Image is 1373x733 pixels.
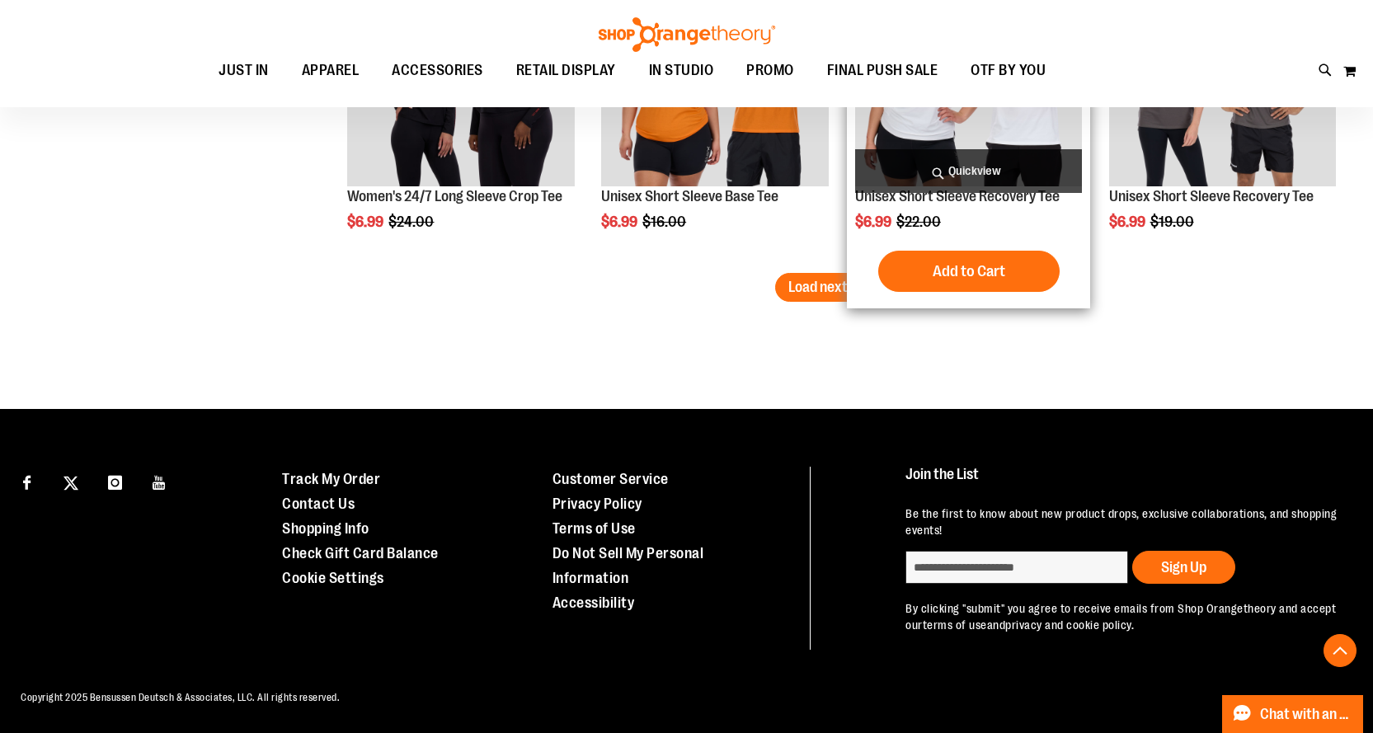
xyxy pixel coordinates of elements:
span: JUST IN [219,52,269,89]
span: OTF BY YOU [971,52,1046,89]
span: $16.00 [642,214,689,230]
a: Visit our Youtube page [145,467,174,496]
span: ACCESSORIES [392,52,483,89]
span: Add to Cart [933,262,1005,280]
img: Shop Orangetheory [596,17,778,52]
a: Customer Service [552,471,669,487]
span: APPAREL [302,52,360,89]
span: $6.99 [855,214,894,230]
a: Quickview [855,149,1082,193]
span: $19.00 [1150,214,1197,230]
a: Privacy Policy [552,496,642,512]
a: Visit our Facebook page [12,467,41,496]
a: Unisex Short Sleeve Base Tee [601,188,778,204]
button: Add to Cart [878,251,1060,292]
button: Sign Up [1132,551,1235,584]
p: Be the first to know about new product drops, exclusive collaborations, and shopping events! [905,505,1338,538]
span: $22.00 [896,214,943,230]
a: privacy and cookie policy. [1005,618,1134,632]
a: Cookie Settings [282,570,384,586]
span: $24.00 [388,214,436,230]
span: $6.99 [601,214,640,230]
a: Terms of Use [552,520,636,537]
span: Chat with an Expert [1260,707,1353,722]
button: Chat with an Expert [1222,695,1364,733]
a: Visit our Instagram page [101,467,129,496]
input: enter email [905,551,1128,584]
a: Track My Order [282,471,380,487]
span: PROMO [746,52,794,89]
a: Accessibility [552,594,635,611]
img: Twitter [63,476,78,491]
a: Shopping Info [282,520,369,537]
button: Load next items [775,273,898,302]
a: Unisex Short Sleeve Recovery Tee [1109,188,1314,204]
a: Contact Us [282,496,355,512]
a: Unisex Short Sleeve Recovery Tee [855,188,1060,204]
button: Back To Top [1324,634,1357,667]
span: Load next items [788,279,885,295]
span: RETAIL DISPLAY [516,52,616,89]
p: By clicking "submit" you agree to receive emails from Shop Orangetheory and accept our and [905,600,1338,633]
h4: Join the List [905,467,1338,497]
a: Check Gift Card Balance [282,545,439,561]
span: FINAL PUSH SALE [827,52,938,89]
span: $6.99 [347,214,386,230]
a: Women's 24/7 Long Sleeve Crop Tee [347,188,562,204]
span: IN STUDIO [649,52,714,89]
a: Visit our X page [57,467,86,496]
span: Copyright 2025 Bensussen Deutsch & Associates, LLC. All rights reserved. [21,692,340,703]
a: terms of use [923,618,987,632]
span: Sign Up [1161,559,1206,576]
a: Do Not Sell My Personal Information [552,545,704,586]
span: $6.99 [1109,214,1148,230]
